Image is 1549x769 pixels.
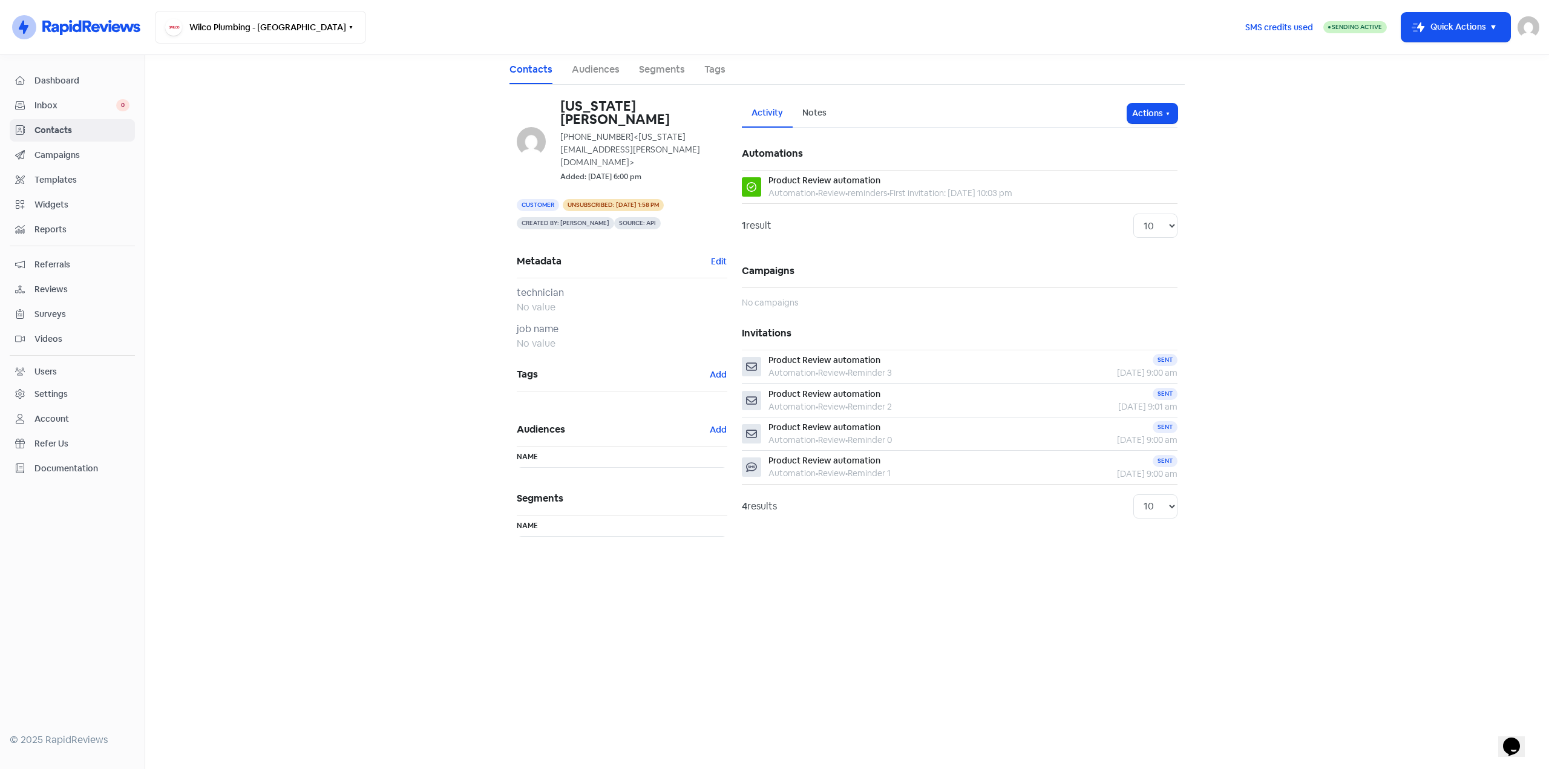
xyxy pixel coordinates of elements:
button: Add [709,368,727,382]
button: Wilco Plumbing - [GEOGRAPHIC_DATA] [155,11,366,44]
h6: [US_STATE][PERSON_NAME] [560,99,727,126]
b: • [845,434,848,445]
span: Product Review automation [768,455,880,466]
span: Dashboard [34,74,129,87]
b: • [816,468,818,479]
div: Activity [752,106,783,119]
span: First invitation: [DATE] 10:03 pm [889,188,1012,198]
span: Referrals [34,258,129,271]
a: Settings [10,383,135,405]
b: • [816,401,818,412]
div: technician [517,286,727,300]
b: • [816,367,818,378]
a: Sending Active [1323,20,1387,34]
span: No campaigns [742,297,798,308]
b: • [887,188,889,198]
div: Automation Review Reminder 0 [768,434,892,447]
span: Contacts [34,124,129,137]
span: Review [818,188,845,198]
span: Audiences [517,420,709,439]
div: [DATE] 9:00 am [1047,434,1177,447]
b: • [845,468,848,479]
a: Segments [639,62,685,77]
a: Contacts [10,119,135,142]
div: Automation Review Reminder 2 [768,401,892,413]
span: Templates [34,174,129,186]
a: Contacts [509,62,552,77]
span: Campaigns [34,149,129,162]
a: Dashboard [10,70,135,92]
span: reminders [848,188,887,198]
span: Created by: [PERSON_NAME] [517,217,614,229]
div: Sent [1153,388,1177,400]
small: Added: [DATE] 6:00 pm [560,171,641,183]
div: [PHONE_NUMBER] [560,131,727,169]
button: Quick Actions [1401,13,1510,42]
a: Refer Us [10,433,135,455]
div: [DATE] 9:00 am [1047,367,1177,379]
a: Templates [10,169,135,191]
div: Account [34,413,69,425]
b: • [845,188,848,198]
span: Videos [34,333,129,345]
a: Tags [704,62,725,77]
b: • [816,434,818,445]
span: Unsubscribed: [DATE] 1:58 pm [563,199,664,211]
a: Account [10,408,135,430]
a: Campaigns [10,144,135,166]
div: Product Review automation [768,174,880,187]
span: Metadata [517,252,710,270]
a: Surveys [10,303,135,326]
div: Users [34,365,57,378]
div: Sent [1153,421,1177,433]
strong: 4 [742,500,747,512]
div: Settings [34,388,68,401]
a: Audiences [572,62,620,77]
div: © 2025 RapidReviews [10,733,135,747]
span: Widgets [34,198,129,211]
div: No value [517,336,727,351]
h5: Invitations [742,317,1177,350]
div: Automation Review Reminder 1 [768,467,891,480]
a: Reviews [10,278,135,301]
span: Customer [517,199,559,211]
button: Actions [1127,103,1177,123]
a: Videos [10,328,135,350]
div: [DATE] 9:00 am [1047,468,1177,480]
h5: Segments [517,482,727,515]
span: Source: API [614,217,661,229]
span: Refer Us [34,437,129,450]
b: • [845,401,848,412]
span: Product Review automation [768,388,880,399]
a: Widgets [10,194,135,216]
b: • [845,367,848,378]
img: 43b4db0f3b4ffc9daa72f48f1ef4f866 [517,127,546,156]
span: Inbox [34,99,116,112]
iframe: chat widget [1498,721,1537,757]
h5: Automations [742,137,1177,170]
span: <[US_STATE][EMAIL_ADDRESS][PERSON_NAME][DOMAIN_NAME]> [560,131,700,168]
th: Name [517,447,727,468]
div: results [742,499,777,514]
span: 0 [116,99,129,111]
a: Referrals [10,254,135,276]
div: Sent [1153,455,1177,467]
h5: Campaigns [742,255,1177,287]
span: Tags [517,365,709,384]
span: Product Review automation [768,355,880,365]
div: job name [517,322,727,336]
a: Reports [10,218,135,241]
a: SMS credits used [1235,20,1323,33]
div: Notes [802,106,827,119]
button: Add [709,423,727,437]
a: Documentation [10,457,135,480]
span: Documentation [34,462,129,475]
th: Name [517,515,727,537]
span: Surveys [34,308,129,321]
span: Sending Active [1332,23,1382,31]
button: Edit [710,255,727,269]
div: Sent [1153,354,1177,366]
div: [DATE] 9:01 am [1047,401,1177,413]
span: Automation [768,188,816,198]
span: SMS credits used [1245,21,1313,34]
